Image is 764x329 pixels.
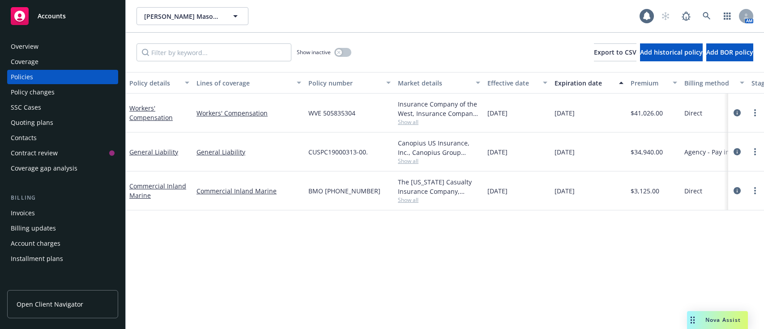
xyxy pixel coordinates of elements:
a: more [750,107,760,118]
a: circleInformation [732,185,743,196]
button: Nova Assist [687,311,748,329]
a: Invoices [7,206,118,220]
div: The [US_STATE] Casualty Insurance Company, Liberty Mutual [398,177,480,196]
a: Report a Bug [677,7,695,25]
div: Canopius US Insurance, Inc., Canopius Group Limited, Amwins [398,138,480,157]
span: Export to CSV [594,48,636,56]
button: Export to CSV [594,43,636,61]
div: Quoting plans [11,115,53,130]
a: Workers' Compensation [196,108,301,118]
a: Contract review [7,146,118,160]
div: Policy changes [11,85,55,99]
div: Effective date [487,78,538,88]
button: Policy details [126,72,193,94]
span: Show all [398,196,480,204]
div: Billing updates [11,221,56,235]
a: Accounts [7,4,118,29]
div: Contacts [11,131,37,145]
a: Account charges [7,236,118,251]
a: circleInformation [732,107,743,118]
div: Installment plans [11,252,63,266]
div: Policy details [129,78,179,88]
a: Installment plans [7,252,118,266]
button: Add historical policy [640,43,703,61]
div: Account charges [11,236,60,251]
button: Add BOR policy [706,43,753,61]
span: [DATE] [555,147,575,157]
div: Billing [7,193,118,202]
span: $34,940.00 [631,147,663,157]
a: General Liability [129,148,178,156]
div: Market details [398,78,470,88]
div: Insurance Company of the West, Insurance Company of the West (ICW) [398,99,480,118]
a: Coverage [7,55,118,69]
button: Expiration date [551,72,627,94]
span: Accounts [38,13,66,20]
span: [DATE] [487,147,508,157]
a: more [750,185,760,196]
a: Overview [7,39,118,54]
span: Show all [398,118,480,126]
span: [DATE] [487,186,508,196]
div: Billing method [684,78,734,88]
a: Coverage gap analysis [7,161,118,175]
button: Lines of coverage [193,72,305,94]
span: [DATE] [555,186,575,196]
div: Invoices [11,206,35,220]
div: Contract review [11,146,58,160]
span: BMO [PHONE_NUMBER] [308,186,380,196]
div: SSC Cases [11,100,41,115]
button: Market details [394,72,484,94]
a: General Liability [196,147,301,157]
span: Add historical policy [640,48,703,56]
span: Nova Assist [705,316,741,324]
span: Direct [684,108,702,118]
a: Switch app [718,7,736,25]
div: Coverage gap analysis [11,161,77,175]
div: Coverage [11,55,38,69]
span: Agency - Pay in full [684,147,741,157]
div: Policy number [308,78,381,88]
span: Add BOR policy [706,48,753,56]
a: Commercial Inland Marine [196,186,301,196]
div: Lines of coverage [196,78,291,88]
a: Workers' Compensation [129,104,173,122]
a: Start snowing [657,7,674,25]
a: Contacts [7,131,118,145]
a: Quoting plans [7,115,118,130]
a: SSC Cases [7,100,118,115]
a: Billing updates [7,221,118,235]
button: Policy number [305,72,394,94]
a: Commercial Inland Marine [129,182,186,200]
button: Premium [627,72,681,94]
span: WVE 505835304 [308,108,355,118]
a: circleInformation [732,146,743,157]
a: Policies [7,70,118,84]
input: Filter by keyword... [137,43,291,61]
div: Overview [11,39,38,54]
span: Direct [684,186,702,196]
span: Open Client Navigator [17,299,83,309]
span: Show all [398,157,480,165]
span: CUSPC19000313-00. [308,147,368,157]
div: Policies [11,70,33,84]
div: Premium [631,78,667,88]
div: Drag to move [687,311,698,329]
a: Search [698,7,716,25]
span: $41,026.00 [631,108,663,118]
span: Show inactive [297,48,331,56]
span: [PERSON_NAME] Masonry & Landscape Inc. [144,12,222,21]
span: [DATE] [555,108,575,118]
div: Expiration date [555,78,614,88]
a: Policy changes [7,85,118,99]
span: [DATE] [487,108,508,118]
button: [PERSON_NAME] Masonry & Landscape Inc. [137,7,248,25]
button: Effective date [484,72,551,94]
button: Billing method [681,72,748,94]
span: $3,125.00 [631,186,659,196]
a: more [750,146,760,157]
